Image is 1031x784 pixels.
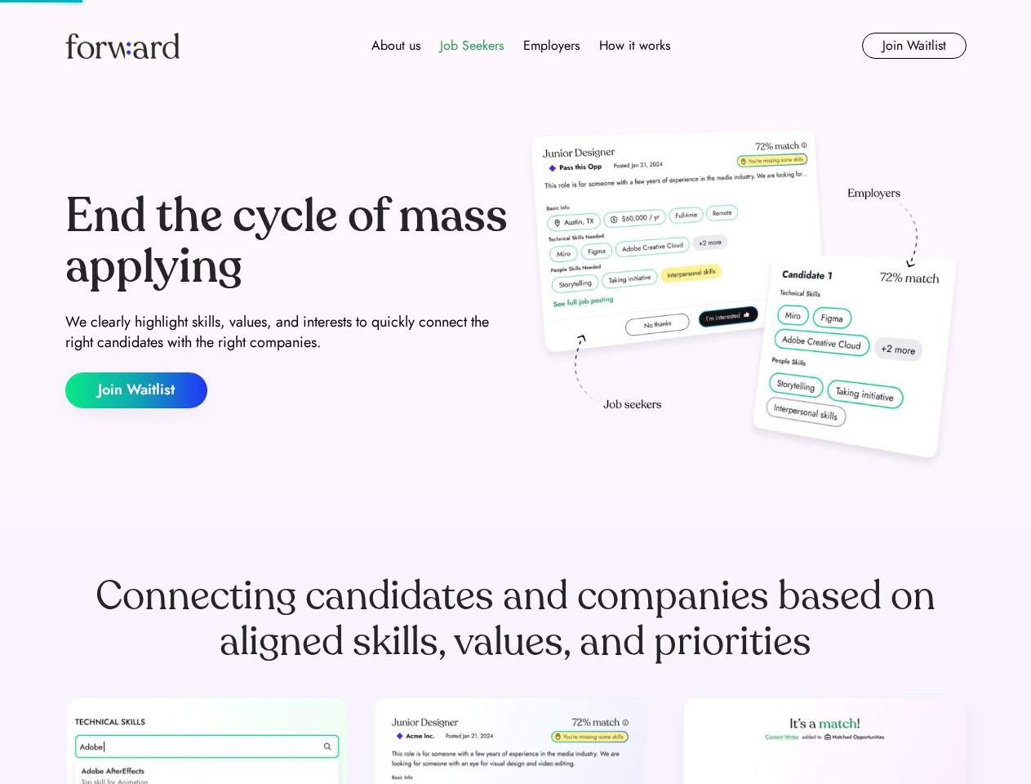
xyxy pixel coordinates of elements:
[522,124,967,475] img: hero-image.png
[65,372,207,408] button: Join Waitlist
[65,312,509,353] div: We clearly highlight skills, values, and interests to quickly connect the right candidates with t...
[65,573,967,665] div: Connecting candidates and companies based on aligned skills, values, and priorities
[862,33,967,59] button: Join Waitlist
[440,36,504,56] div: Job Seekers
[371,36,420,56] div: About us
[599,36,670,56] div: How it works
[65,33,180,59] img: Forward logo
[523,36,580,56] div: Employers
[65,191,509,292] div: End the cycle of mass applying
